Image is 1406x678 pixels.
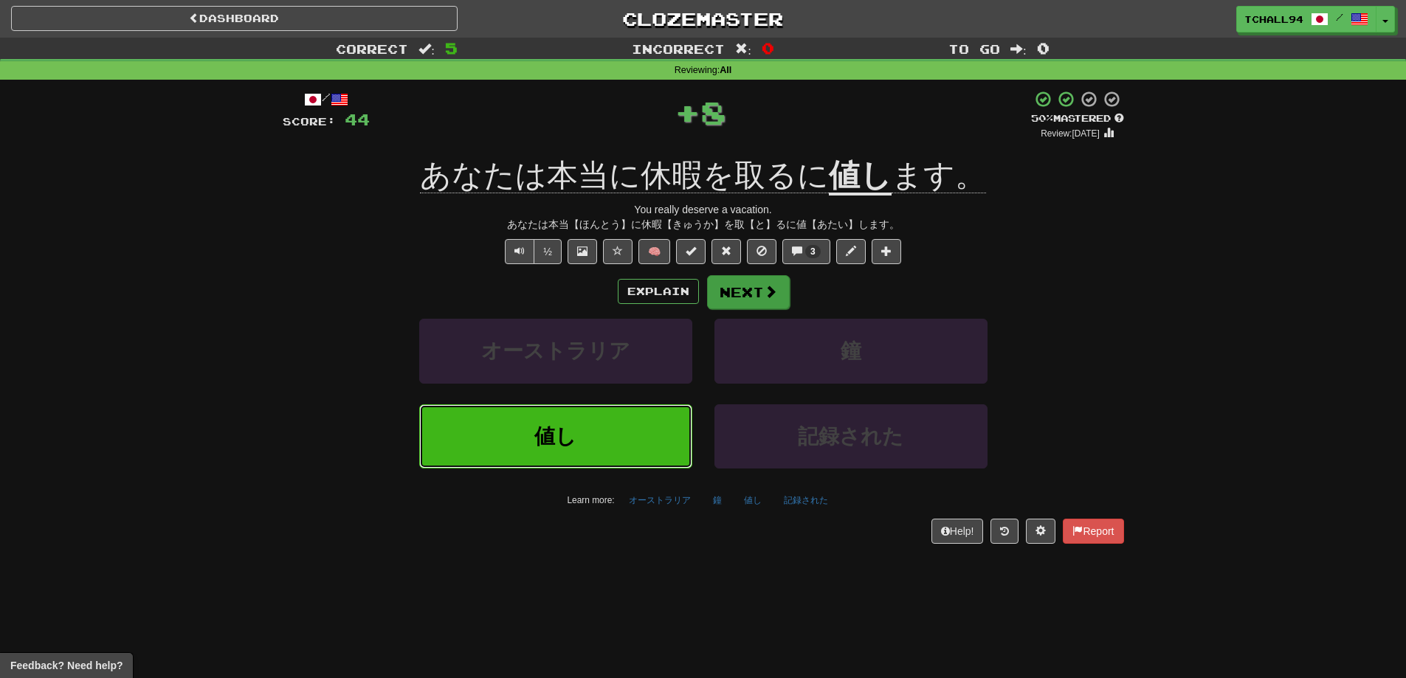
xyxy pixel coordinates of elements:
button: Report [1063,519,1123,544]
button: オーストラリア [621,489,699,511]
button: 鐘 [705,489,730,511]
span: + [675,90,700,134]
button: Ignore sentence (alt+i) [747,239,776,264]
span: 50 % [1031,112,1053,124]
span: 鐘 [841,339,861,362]
span: / [1336,12,1343,22]
a: Dashboard [11,6,458,31]
button: 値し [736,489,770,511]
button: 記録された [776,489,836,511]
button: Next [707,275,790,309]
span: 0 [1037,39,1050,57]
button: Add to collection (alt+a) [872,239,901,264]
span: To go [948,41,1000,56]
div: Mastered [1031,112,1124,125]
div: あなたは本当【ほんとう】に休暇【きゅうか】を取【と】るに値【あたい】します。 [283,217,1124,232]
span: 値し [534,425,576,448]
span: Correct [336,41,408,56]
button: オーストラリア [419,319,692,383]
small: Learn more: [567,495,614,505]
span: : [1010,43,1027,55]
span: tchall94 [1244,13,1303,26]
span: Open feedback widget [10,658,123,673]
span: : [735,43,751,55]
button: Round history (alt+y) [990,519,1019,544]
button: Favorite sentence (alt+f) [603,239,633,264]
button: Play sentence audio (ctl+space) [505,239,534,264]
span: 3 [810,246,816,257]
span: 記録された [798,425,903,448]
button: 記録された [714,404,988,468]
a: tchall94 / [1236,6,1376,32]
button: Explain [618,279,699,304]
button: Show image (alt+x) [568,239,597,264]
div: / [283,90,370,108]
button: 🧠 [638,239,670,264]
button: Set this sentence to 100% Mastered (alt+m) [676,239,706,264]
span: オーストラリア [481,339,630,362]
a: Clozemaster [480,6,926,32]
span: 0 [762,39,774,57]
small: Review: [DATE] [1041,128,1100,139]
div: Text-to-speech controls [502,239,562,264]
span: あなたは本当に休暇を取るに [420,158,829,193]
span: Score: [283,115,336,128]
button: Edit sentence (alt+d) [836,239,866,264]
div: You really deserve a vacation. [283,202,1124,217]
span: Incorrect [632,41,725,56]
button: Reset to 0% Mastered (alt+r) [711,239,741,264]
button: Help! [931,519,984,544]
button: 値し [419,404,692,468]
span: 44 [345,110,370,128]
u: 値し [829,158,892,196]
button: 3 [782,239,830,264]
strong: All [720,65,731,75]
span: 5 [445,39,458,57]
button: ½ [534,239,562,264]
span: 8 [700,94,726,131]
span: ます。 [892,158,986,193]
span: : [418,43,435,55]
button: 鐘 [714,319,988,383]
